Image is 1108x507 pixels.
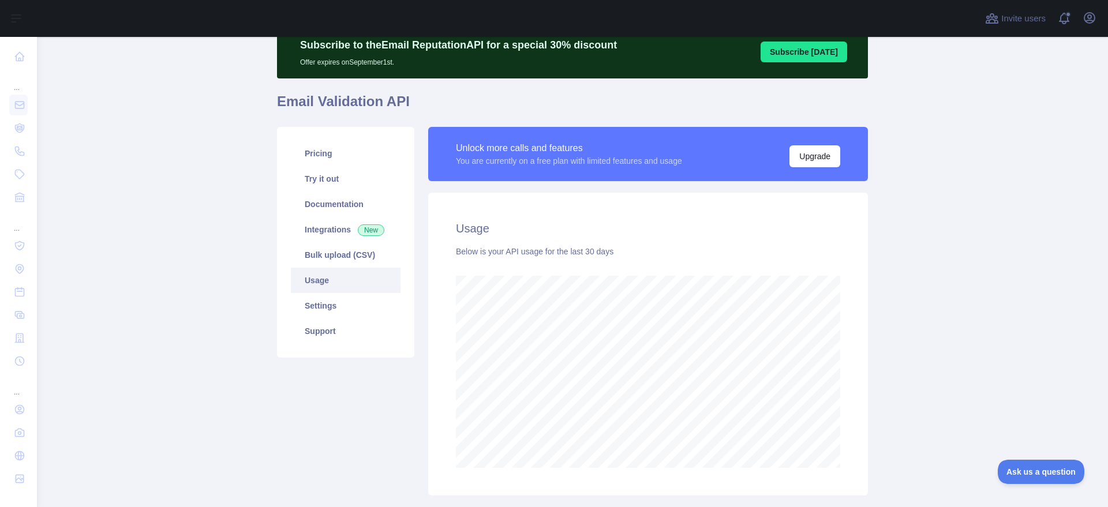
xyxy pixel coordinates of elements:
[456,141,682,155] div: Unlock more calls and features
[789,145,840,167] button: Upgrade
[300,37,617,53] p: Subscribe to the Email Reputation API for a special 30 % discount
[358,224,384,236] span: New
[9,374,28,397] div: ...
[456,220,840,236] h2: Usage
[291,293,400,318] a: Settings
[291,268,400,293] a: Usage
[291,242,400,268] a: Bulk upload (CSV)
[9,69,28,92] div: ...
[456,155,682,167] div: You are currently on a free plan with limited features and usage
[983,9,1048,28] button: Invite users
[291,217,400,242] a: Integrations New
[277,92,868,120] h1: Email Validation API
[9,210,28,233] div: ...
[291,191,400,217] a: Documentation
[291,166,400,191] a: Try it out
[1001,12,1046,25] span: Invite users
[300,53,617,67] p: Offer expires on September 1st.
[291,318,400,344] a: Support
[456,246,840,257] div: Below is your API usage for the last 30 days
[998,460,1085,484] iframe: Toggle Customer Support
[291,141,400,166] a: Pricing
[761,42,847,62] button: Subscribe [DATE]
